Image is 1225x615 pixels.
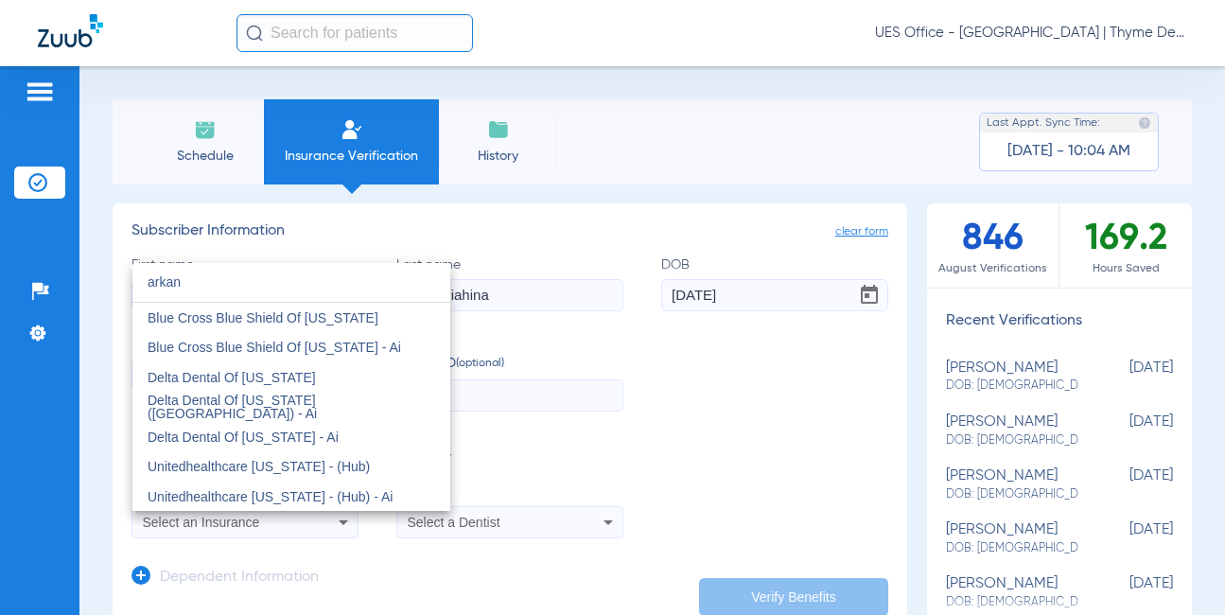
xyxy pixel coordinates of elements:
[148,310,378,325] span: Blue Cross Blue Shield Of [US_STATE]
[148,393,317,421] span: Delta Dental Of [US_STATE] ([GEOGRAPHIC_DATA]) - Ai
[1130,524,1225,615] iframe: Chat Widget
[148,489,393,504] span: Unitedhealthcare [US_STATE] - (Hub) - Ai
[148,340,401,355] span: Blue Cross Blue Shield Of [US_STATE] - Ai
[132,263,450,302] input: dropdown search
[148,430,339,445] span: Delta Dental Of [US_STATE] - Ai
[148,459,370,474] span: Unitedhealthcare [US_STATE] - (Hub)
[148,370,316,385] span: Delta Dental Of [US_STATE]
